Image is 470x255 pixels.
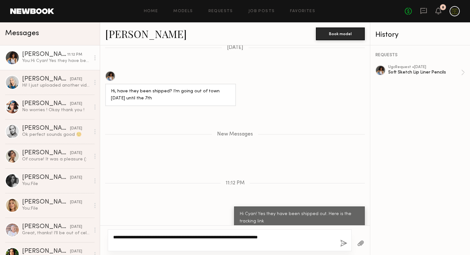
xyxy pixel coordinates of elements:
[22,224,70,230] div: [PERSON_NAME]
[111,88,230,103] div: Hi, have they been shipped? I’m going out of town [DATE] until the 7th
[22,150,70,156] div: [PERSON_NAME]
[22,156,90,162] div: Of course! It was a pleasure (:
[248,9,275,13] a: Job Posts
[22,199,70,205] div: [PERSON_NAME]
[22,181,90,187] div: You: File
[22,82,90,89] div: Hi! I just uploaded another video that kinda ran through the whole thing in one. I hope that’s OK...
[70,224,82,230] div: [DATE]
[22,248,70,255] div: [PERSON_NAME]
[208,9,233,13] a: Requests
[67,52,82,58] div: 11:12 PM
[22,174,70,181] div: [PERSON_NAME]
[70,101,82,107] div: [DATE]
[388,69,461,75] div: Soft Sketch Lip Liner Pencils
[22,132,90,138] div: Ok perfect sounds good ☺️
[226,181,245,186] span: 11:12 PM
[22,125,70,132] div: [PERSON_NAME]
[375,31,465,39] div: History
[70,150,82,156] div: [DATE]
[22,230,90,236] div: Great, thanks! I’ll be out of cell service here and there but will check messages whenever I have...
[22,107,90,113] div: No worries ! Okay thank you !
[22,205,90,212] div: You: File
[5,30,39,37] span: Messages
[217,132,253,137] span: New Messages
[316,27,365,40] button: Book model
[22,51,67,58] div: [PERSON_NAME]
[105,27,187,41] a: [PERSON_NAME]
[70,199,82,205] div: [DATE]
[388,65,461,69] div: ugc Request • [DATE]
[22,101,70,107] div: [PERSON_NAME]
[70,249,82,255] div: [DATE]
[240,211,359,225] div: Hi Cyan! Yes they have been shipped out. Here is the tracking link
[173,9,193,13] a: Models
[227,45,243,50] span: [DATE]
[375,53,465,58] div: REQUESTS
[22,58,90,64] div: You: Hi Cyan! Yes they have been shipped out. Here is the tracking link
[144,9,158,13] a: Home
[316,31,365,36] a: Book model
[70,175,82,181] div: [DATE]
[70,126,82,132] div: [DATE]
[22,76,70,82] div: [PERSON_NAME]
[70,76,82,82] div: [DATE]
[388,65,465,80] a: ugcRequest •[DATE]Soft Sketch Lip Liner Pencils
[290,9,315,13] a: Favorites
[442,6,444,9] div: 8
